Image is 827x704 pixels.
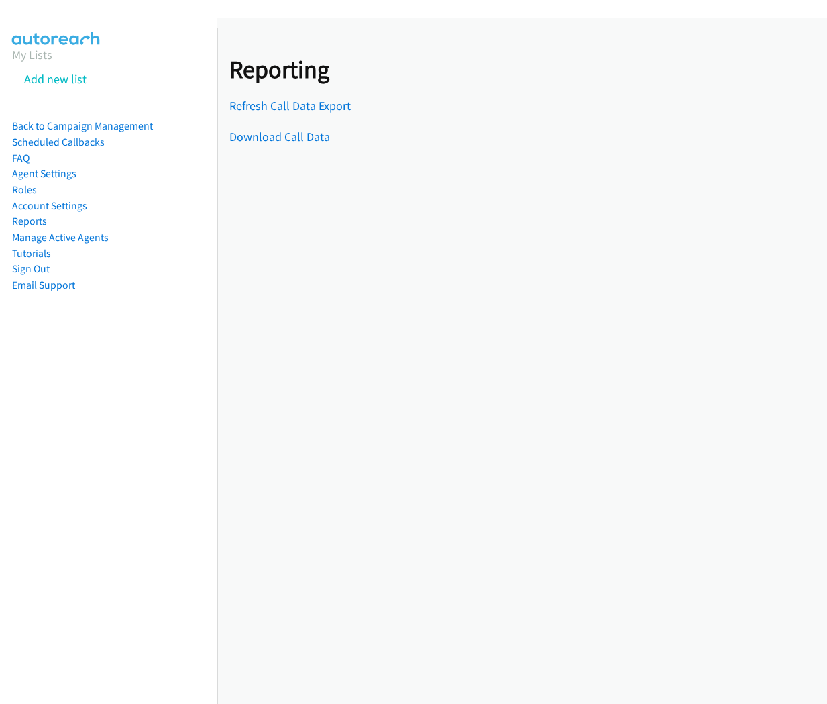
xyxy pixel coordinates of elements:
[12,167,76,180] a: Agent Settings
[24,71,87,87] a: Add new list
[12,136,105,148] a: Scheduled Callbacks
[12,152,30,164] a: FAQ
[12,47,52,62] a: My Lists
[229,129,330,144] a: Download Call Data
[12,247,51,260] a: Tutorials
[12,199,87,212] a: Account Settings
[12,119,153,132] a: Back to Campaign Management
[12,231,109,244] a: Manage Active Agents
[12,262,50,275] a: Sign Out
[12,183,37,196] a: Roles
[12,215,47,228] a: Reports
[229,98,351,113] a: Refresh Call Data Export
[229,54,357,85] h1: Reporting
[12,279,75,291] a: Email Support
